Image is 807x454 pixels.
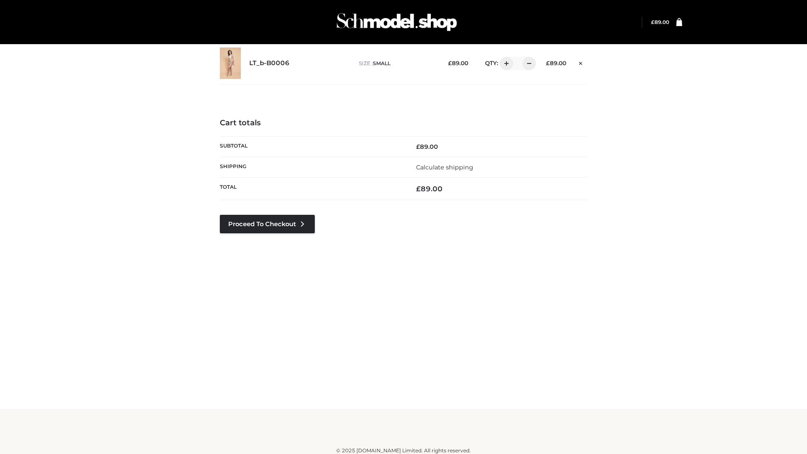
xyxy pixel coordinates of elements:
a: Calculate shipping [416,164,473,171]
h4: Cart totals [220,119,587,128]
span: £ [448,60,452,66]
span: £ [416,185,421,193]
p: size : [359,60,435,67]
div: QTY: [477,57,533,70]
th: Total [220,178,403,200]
bdi: 89.00 [448,60,468,66]
a: Remove this item [575,57,587,68]
th: Shipping [220,157,403,177]
bdi: 89.00 [416,185,443,193]
a: LT_b-B0006 [249,59,290,67]
span: SMALL [373,60,390,66]
span: £ [651,19,654,25]
span: £ [546,60,550,66]
a: Proceed to Checkout [220,215,315,233]
a: £89.00 [651,19,669,25]
span: £ [416,143,420,150]
bdi: 89.00 [546,60,566,66]
bdi: 89.00 [651,19,669,25]
img: Schmodel Admin 964 [334,5,460,39]
bdi: 89.00 [416,143,438,150]
th: Subtotal [220,136,403,157]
